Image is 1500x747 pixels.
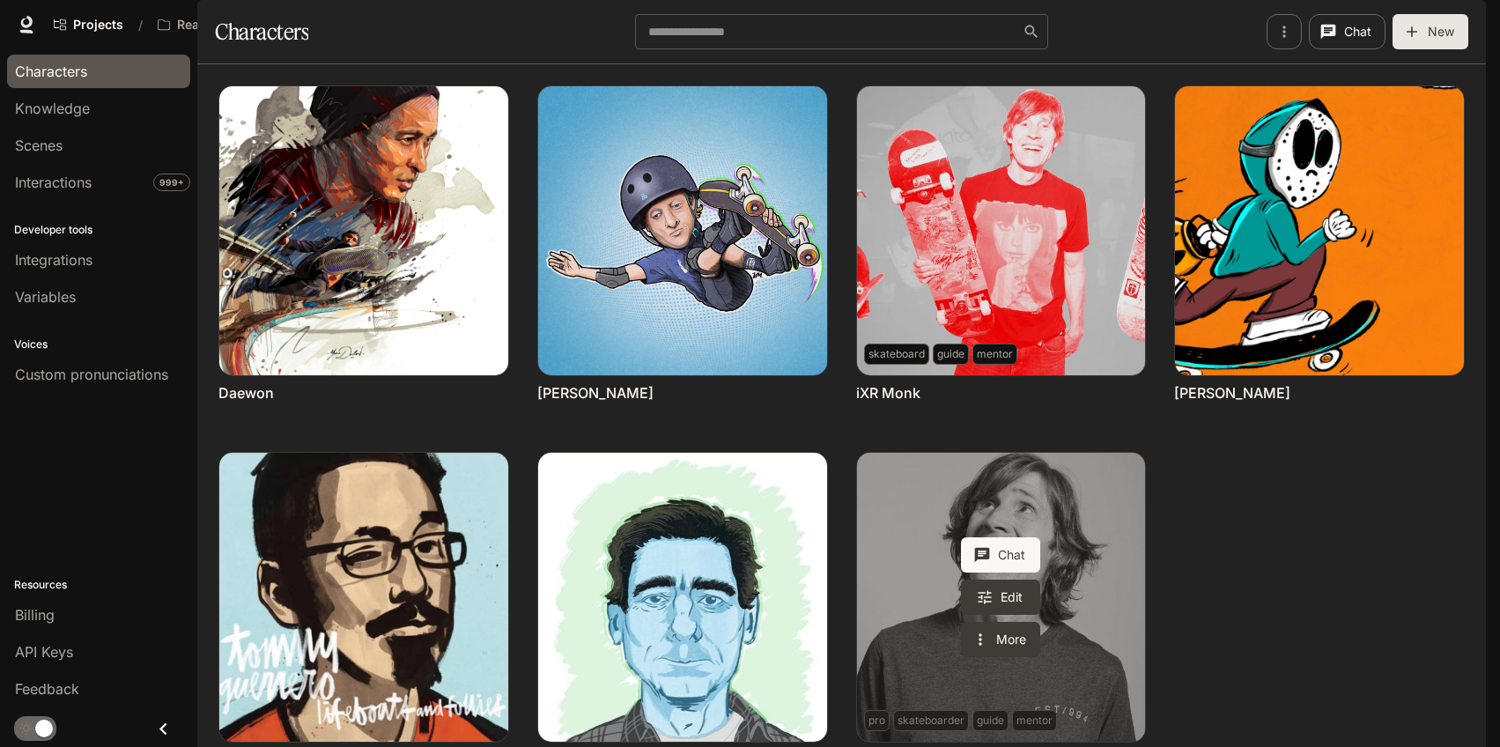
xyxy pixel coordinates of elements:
img: John Free [1175,86,1464,375]
button: More actions [961,622,1040,657]
a: Go to projects [46,7,131,42]
button: Chat [1309,14,1385,49]
span: Projects [73,18,123,33]
a: [PERSON_NAME] [1174,383,1290,403]
img: Marc Street [219,453,508,742]
a: Daewon [218,383,274,403]
a: Edit Rodney Mullen [961,580,1040,615]
img: Robert Allround [538,453,827,742]
a: Rodney Mullen [857,453,1146,742]
img: Daewon [219,86,508,375]
img: Frank Pipe [538,86,827,375]
a: iXR Monk [856,383,920,403]
button: Chat with Rodney Mullen [961,537,1040,573]
h1: Characters [215,14,308,49]
button: Open workspace menu [150,7,284,42]
div: / [131,16,150,34]
img: iXR Monk [857,86,1146,375]
p: Reality Crisis [177,18,256,33]
a: [PERSON_NAME] [537,383,654,403]
button: New [1393,14,1468,49]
